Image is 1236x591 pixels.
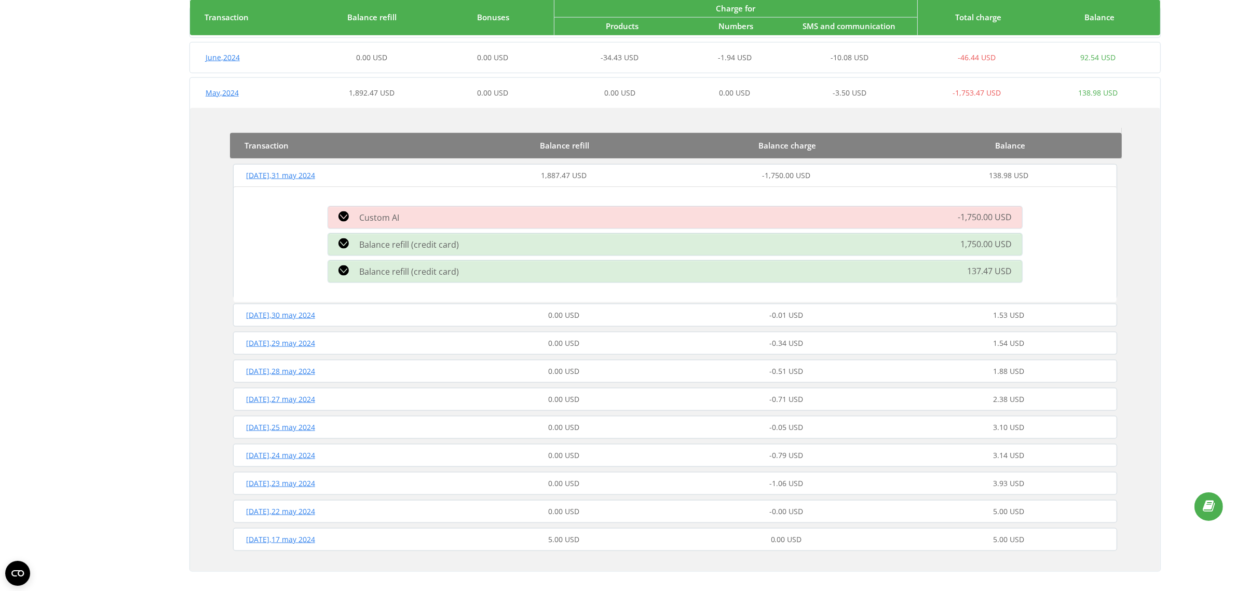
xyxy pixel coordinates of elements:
span: 138.98 USD [1078,88,1118,98]
span: [DATE] , 29 may 2024 [246,338,315,348]
span: -1.94 USD [718,52,752,62]
span: May , 2024 [206,88,239,98]
span: 0.00 USD [548,450,579,460]
span: 1.88 USD [993,366,1024,376]
span: [DATE] , 27 may 2024 [246,394,315,404]
span: -46.44 USD [958,52,996,62]
span: 3.14 USD [993,450,1024,460]
span: -0.00 USD [769,506,803,516]
span: 2.38 USD [993,394,1024,404]
span: 1.54 USD [993,338,1024,348]
span: 5.00 USD [548,534,579,544]
span: 137.47 USD [967,266,1012,277]
span: Balance charge [758,140,816,151]
span: 5.00 USD [993,534,1024,544]
span: 1,750.00 USD [960,239,1012,250]
span: Custom AI [359,212,399,223]
span: 0.00 USD [356,52,387,62]
span: Transaction [245,140,289,151]
span: -10.08 USD [831,52,868,62]
span: -34.43 USD [601,52,639,62]
span: -0.34 USD [769,338,803,348]
span: 0.00 USD [477,88,508,98]
span: -3.50 USD [833,88,866,98]
span: June , 2024 [206,52,240,62]
span: Total charge [955,12,1001,22]
span: 0.00 USD [548,422,579,432]
span: Balance refill (credit card) [359,266,459,277]
span: 0.00 USD [548,394,579,404]
span: 0.00 USD [771,534,802,544]
span: -0.79 USD [769,450,803,460]
span: Balance [1084,12,1115,22]
span: Balance refill (credit card) [359,239,459,250]
span: 0.00 USD [548,506,579,516]
span: 0.00 USD [548,338,579,348]
span: [DATE] , 25 may 2024 [246,422,315,432]
span: [DATE] , 31 may 2024 [246,170,315,180]
span: [DATE] , 23 may 2024 [246,478,315,488]
span: Numbers [718,21,753,31]
span: 1,892.47 USD [349,88,395,98]
span: [DATE] , 22 may 2024 [246,506,315,516]
span: 138.98 USD [989,170,1028,180]
span: 1,887.47 USD [541,170,587,180]
span: 0.00 USD [604,88,635,98]
span: -1,753.47 USD [953,88,1001,98]
span: -1,750.00 USD [958,212,1012,223]
span: 5.00 USD [993,506,1024,516]
span: Balance refill [347,12,397,22]
span: 0.00 USD [548,310,579,320]
span: Charge for [716,3,755,14]
span: -0.05 USD [769,422,803,432]
span: [DATE] , 24 may 2024 [246,450,315,460]
span: 3.93 USD [993,478,1024,488]
span: 0.00 USD [719,88,750,98]
button: Open CMP widget [5,561,30,586]
span: 3.10 USD [993,422,1024,432]
span: -0.01 USD [769,310,803,320]
span: [DATE] , 17 may 2024 [246,534,315,544]
span: 0.00 USD [548,366,579,376]
span: SMS and сommunication [803,21,895,31]
span: 0.00 USD [477,52,508,62]
span: Transaction [205,12,249,22]
span: -0.71 USD [769,394,803,404]
span: -0.51 USD [769,366,803,376]
span: [DATE] , 28 may 2024 [246,366,315,376]
span: -1,750.00 USD [762,170,810,180]
span: Products [606,21,639,31]
span: [DATE] , 30 may 2024 [246,310,315,320]
span: -1.06 USD [769,478,803,488]
span: Bonuses [477,12,509,22]
span: 0.00 USD [548,478,579,488]
span: Balance [995,140,1025,151]
span: 1.53 USD [993,310,1024,320]
span: Balance refill [540,140,589,151]
span: 92.54 USD [1080,52,1116,62]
